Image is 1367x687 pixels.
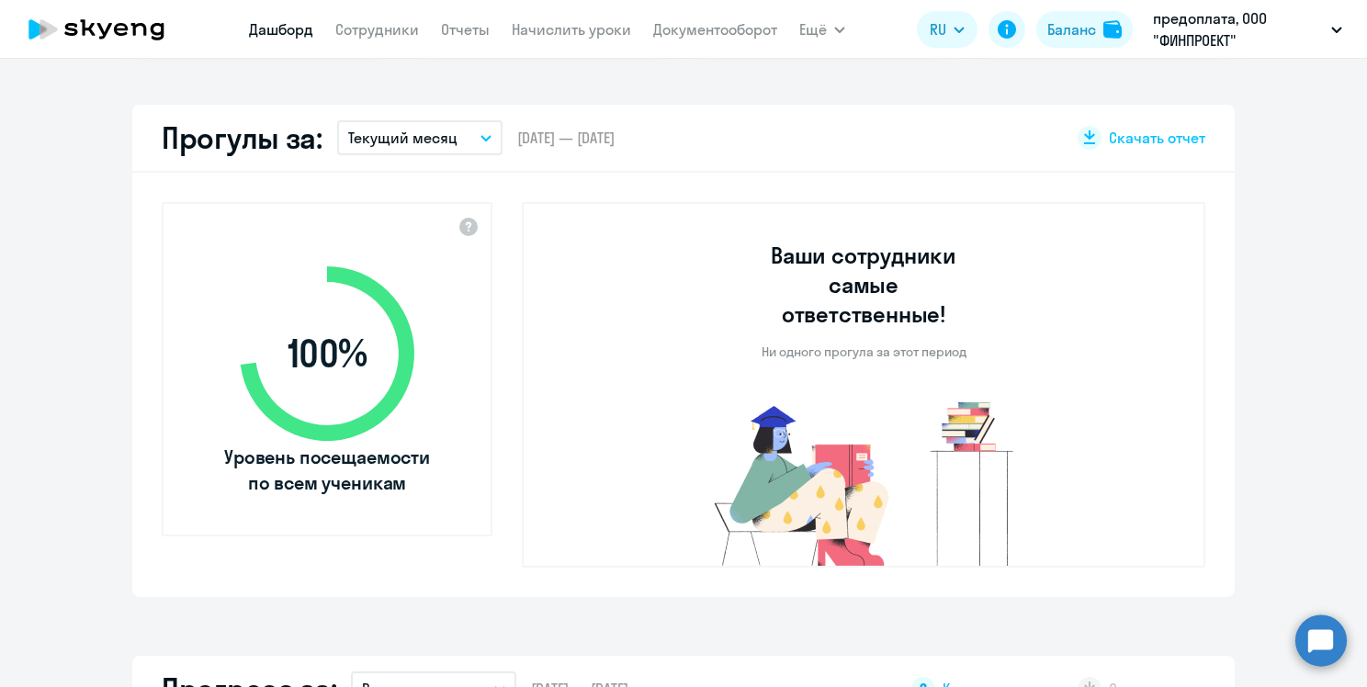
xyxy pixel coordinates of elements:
button: предоплата, ООО "ФИНПРОЕКТ" [1144,7,1351,51]
button: Текущий месяц [337,120,503,155]
span: RU [930,18,946,40]
div: Баланс [1047,18,1096,40]
button: Балансbalance [1036,11,1133,48]
span: [DATE] — [DATE] [517,128,615,148]
span: Скачать отчет [1109,128,1205,148]
p: Ни одного прогула за этот период [762,343,966,360]
button: Ещё [799,11,845,48]
button: RU [917,11,977,48]
span: Уровень посещаемости по всем ученикам [221,445,433,496]
a: Отчеты [441,20,490,39]
a: Дашборд [249,20,313,39]
span: 100 % [221,332,433,376]
img: no-truants [680,397,1048,566]
p: Текущий месяц [348,127,458,149]
h2: Прогулы за: [162,119,322,156]
a: Сотрудники [335,20,419,39]
a: Начислить уроки [512,20,631,39]
h3: Ваши сотрудники самые ответственные! [746,241,982,329]
p: предоплата, ООО "ФИНПРОЕКТ" [1153,7,1324,51]
span: Ещё [799,18,827,40]
a: Документооборот [653,20,777,39]
img: balance [1103,20,1122,39]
